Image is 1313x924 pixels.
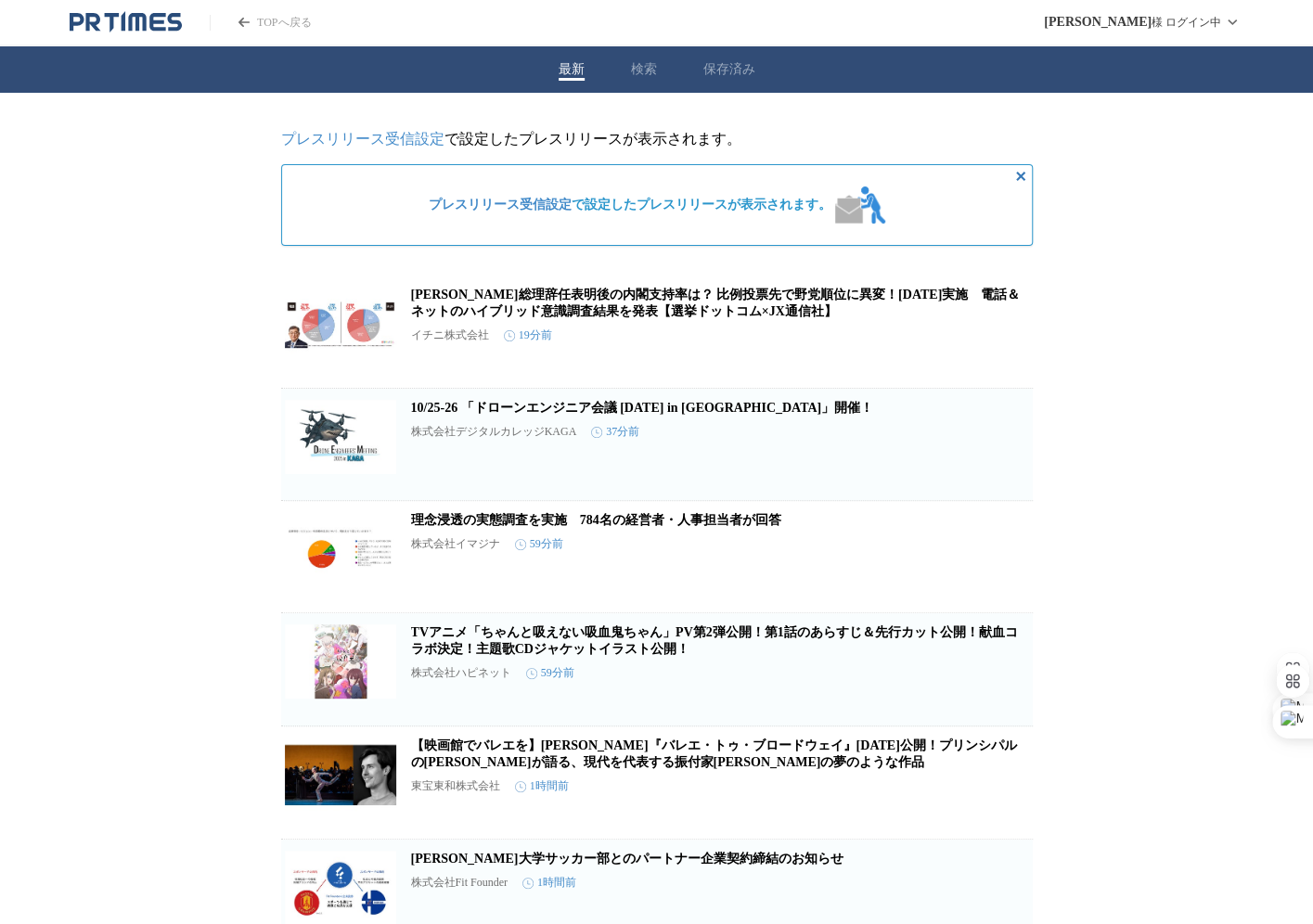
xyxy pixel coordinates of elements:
[1010,165,1032,187] button: 非表示にする
[429,197,831,213] span: で設定したプレスリリースが表示されます。
[515,536,563,552] time: 59分前
[210,15,311,31] a: PR TIMESのトップページはこちら
[411,536,500,552] p: 株式会社イマジナ
[631,61,657,78] button: 検索
[504,327,552,343] time: 19分前
[411,327,489,343] p: イチニ株式会社
[411,625,1018,656] a: TVアニメ「ちゃんと吸えない吸血鬼ちゃん」PV第2弾公開！第1話のあらすじ＆先行カット公開！献血コラボ決定！主題歌CDジャケットイラスト公開！
[411,875,508,891] p: 株式会社Fit Founder
[1044,15,1152,30] span: [PERSON_NAME]
[411,778,500,794] p: 東宝東和株式会社
[522,875,576,891] time: 1時間前
[285,400,396,474] img: 10/25-26 「ドローンエンジニア会議 2025 in KAGA」開催！
[285,512,396,586] img: 理念浸透の実態調査を実施 784名の経営者・人事担当者が回答
[281,130,1033,149] p: で設定したプレスリリースが表示されます。
[70,11,182,33] a: PR TIMESのトップページはこちら
[703,61,755,78] button: 保存済み
[559,61,585,78] button: 最新
[281,131,444,147] a: プレスリリース受信設定
[411,852,843,866] a: [PERSON_NAME]大学サッカー部とのパートナー企業契約締結のお知らせ
[411,288,1021,318] a: [PERSON_NAME]総理辞任表明後の内閣支持率は？ 比例投票先で野党順位に異変！[DATE]実施 電話＆ネットのハイブリッド意識調査結果を発表【選挙ドットコム×JX通信社】
[411,665,511,681] p: 株式会社ハピネット
[285,624,396,699] img: TVアニメ「ちゃんと吸えない吸血鬼ちゃん」PV第2弾公開！第1話のあらすじ＆先行カット公開！献血コラボ決定！主題歌CDジャケットイラスト公開！
[411,513,781,527] a: 理念浸透の実態調査を実施 784名の経営者・人事担当者が回答
[591,424,639,440] time: 37分前
[411,424,577,440] p: 株式会社デジタルカレッジKAGA
[429,198,572,212] a: プレスリリース受信設定
[285,287,396,361] img: 石破総理辞任表明後の内閣支持率は？ 比例投票先で野党順位に異変！2025年9月実施 電話＆ネットのハイブリッド意識調査結果を発表【選挙ドットコム×JX通信社】
[526,665,574,681] time: 59分前
[515,778,569,794] time: 1時間前
[285,738,396,812] img: 【映画館でバレエを】ロイヤル・バレエ『バレエ・トゥ・ブロードウェイ』9/19（金）公開！プリンシパルのカルヴィン・リチャードソンが語る、現代を代表する振付家クリストファー・ウィールドンの夢のような作品
[411,401,874,415] a: 10/25-26 「ドローンエンジニア会議 [DATE] in [GEOGRAPHIC_DATA]」開催！
[411,738,1017,769] a: 【映画館でバレエを】[PERSON_NAME]『バレエ・トゥ・ブロードウェイ』[DATE]公開！プリンシパルの[PERSON_NAME]が語る、現代を代表する振付家[PERSON_NAME]の夢...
